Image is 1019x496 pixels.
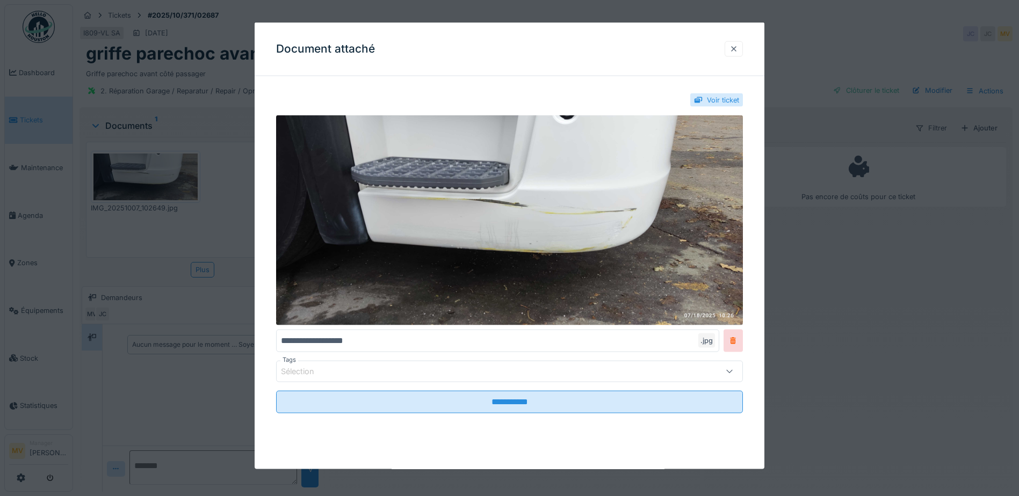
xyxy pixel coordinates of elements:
[280,355,298,364] label: Tags
[698,333,715,348] div: .jpg
[707,95,739,105] div: Voir ticket
[281,366,329,377] div: Sélection
[276,115,743,325] img: f496bab8-1242-4328-b7ab-789fcb942865-IMG_20251007_102649.jpg
[276,42,375,56] h3: Document attaché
